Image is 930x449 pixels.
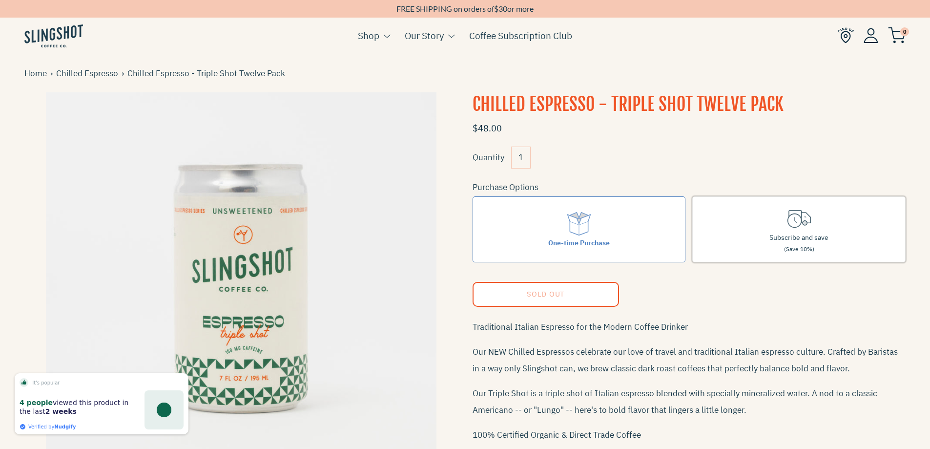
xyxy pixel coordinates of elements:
a: Shop [358,28,379,43]
span: Subscribe and save [769,233,828,242]
label: Quantity [473,152,504,163]
a: Coffee Subscription Club [469,28,572,43]
div: One-time Purchase [548,237,610,248]
span: 30 [498,4,507,13]
button: Sold Out [473,282,619,307]
span: (Save 10%) [784,245,814,253]
span: $ [494,4,498,13]
legend: Purchase Options [473,181,538,194]
h1: Chilled Espresso - Triple Shot Twelve Pack [473,92,906,117]
p: 100% Certified Organic & Direct Trade Coffee [473,427,906,443]
img: Account [864,28,878,43]
a: Our Story [405,28,444,43]
span: › [122,67,127,80]
img: cart [888,27,906,43]
span: $48.00 [473,123,502,134]
p: Our NEW Chilled Espressos celebrate our love of travel and traditional Italian espresso culture. ... [473,343,906,377]
span: › [50,67,56,80]
p: Traditional Italian Espresso for the Modern Coffee Drinker [473,319,906,335]
span: 0 [900,27,909,36]
p: Our Triple Shot is a triple shot of Italian espresso blended with specially mineralized water. A ... [473,385,906,418]
a: 0 [888,30,906,42]
span: Chilled Espresso - Triple Shot Twelve Pack [127,67,289,80]
img: Find Us [838,27,854,43]
span: Sold Out [527,289,565,299]
a: Home [24,67,50,80]
a: Chilled Espresso [56,67,122,80]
